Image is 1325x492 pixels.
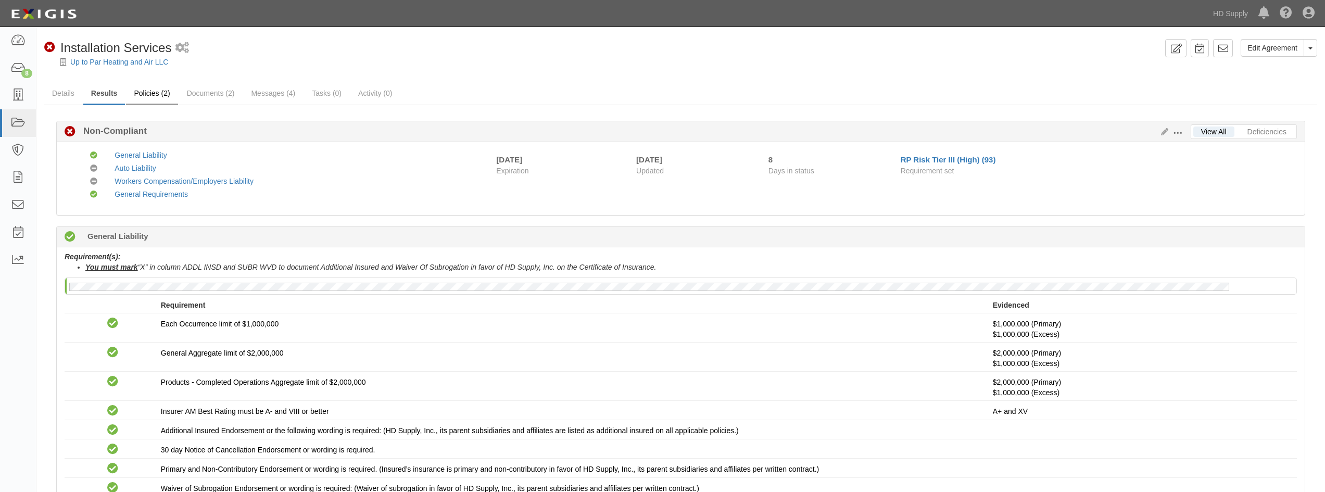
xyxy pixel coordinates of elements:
i: Compliant [107,463,118,474]
i: Help Center - Complianz [1280,7,1292,20]
i: Non-Compliant [44,42,55,53]
strong: Evidenced [993,301,1029,309]
div: 8 [21,69,32,78]
a: Policies (2) [126,83,178,105]
a: Results [83,83,125,105]
a: Edit Agreement [1241,39,1304,57]
i: No Coverage [90,165,97,172]
i: No Coverage [90,178,97,185]
span: Policy #ENP 0729529 Insurer: Cincinnati Insurance Company [993,388,1059,397]
a: RP Risk Tier III (High) (93) [901,155,996,164]
a: General Requirements [115,190,188,198]
span: Primary and Non-Contributory Endorsement or wording is required. (Insured’s insurance is primary ... [161,465,819,473]
a: Documents (2) [179,83,243,104]
b: General Liability [87,231,148,242]
p: $2,000,000 (Primary) [993,348,1289,369]
span: Expiration [496,166,628,176]
span: Installation Services [60,41,171,55]
p: A+ and XV [993,406,1289,417]
div: [DATE] [636,154,753,165]
span: Days in status [768,167,814,175]
div: Installation Services [44,39,171,57]
a: Workers Compensation/Employers Liability [115,177,254,185]
a: View All [1193,127,1234,137]
i: Compliant [107,376,118,387]
i: Compliant [107,444,118,455]
i: Compliant 8 days (since 09/22/2025) [65,232,75,243]
p: $1,000,000 (Primary) [993,319,1289,339]
a: Tasks (0) [304,83,349,104]
span: Products - Completed Operations Aggregate limit of $2,000,000 [161,378,366,386]
a: Edit Results [1157,128,1168,136]
div: [DATE] [496,154,522,165]
a: General Liability [115,151,167,159]
i: Non-Compliant [65,127,75,137]
span: 30 day Notice of Cancellation Endorsement or wording is required. [161,446,375,454]
i: Compliant [107,318,118,329]
i: Compliant [107,425,118,436]
span: General Aggregate limit of $2,000,000 [161,349,284,357]
u: You must mark [85,263,138,271]
span: Additional Insured Endorsement or the following wording is required: (HD Supply, Inc., its parent... [161,426,739,435]
span: Requirement set [901,167,954,175]
a: HD Supply [1208,3,1253,24]
span: Insurer AM Best Rating must be A- and VIII or better [161,407,329,415]
p: $2,000,000 (Primary) [993,377,1289,398]
i: Compliant [90,152,97,159]
i: Compliant [90,191,97,198]
span: Updated [636,167,664,175]
span: Each Occurrence limit of $1,000,000 [161,320,279,328]
i: “X” in column ADDL INSD and SUBR WVD to document Additional Insured and Waiver Of Subrogation in ... [85,263,656,271]
i: 2 scheduled workflows [175,43,189,54]
i: Compliant [107,406,118,417]
img: logo-5460c22ac91f19d4615b14bd174203de0afe785f0fc80cf4dbbc73dc1793850b.png [8,5,80,23]
div: Since 09/22/2025 [768,154,893,165]
span: Policy #ENP 0729529 Insurer: Cincinnati Insurance Company [993,359,1059,368]
a: Auto Liability [115,164,156,172]
a: Messages (4) [243,83,303,104]
i: Compliant [107,347,118,358]
b: Requirement(s): [65,253,120,261]
a: Deficiencies [1240,127,1294,137]
b: Non-Compliant [75,125,147,137]
a: Up to Par Heating and Air LLC [70,58,168,66]
a: Activity (0) [350,83,400,104]
span: Policy #ENP 0729529 Insurer: Cincinnati Insurance Company [993,330,1059,338]
strong: Requirement [161,301,206,309]
a: Details [44,83,82,104]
